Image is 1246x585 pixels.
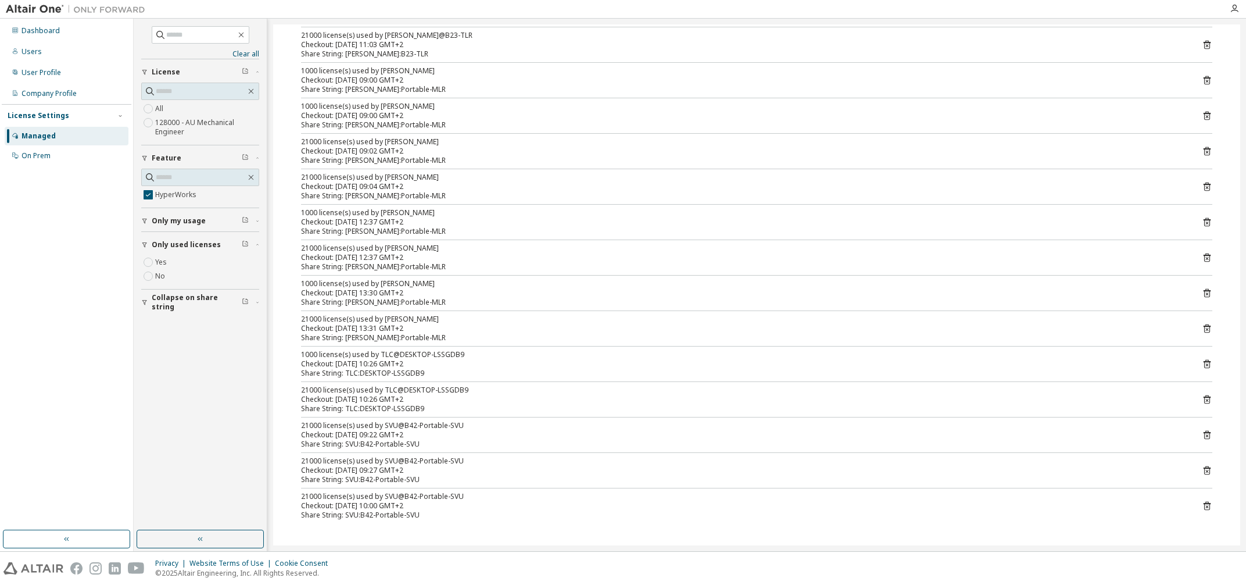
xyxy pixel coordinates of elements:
[155,116,259,139] label: 128000 - AU Mechanical Engineer
[301,102,1184,111] div: 1000 license(s) used by [PERSON_NAME]
[301,333,1184,343] div: Share String: [PERSON_NAME]:Portable-MLR
[155,269,167,283] label: No
[242,154,249,163] span: Clear filter
[301,456,1184,466] div: 21000 license(s) used by SVU@B42-Portable-SVU
[301,511,1184,520] div: Share String: SVU:B42-Portable-SVU
[301,350,1184,359] div: 1000 license(s) used by TLC@DESKTOP-LSSGDB9
[301,298,1184,307] div: Share String: [PERSON_NAME]:Portable-MLR
[301,111,1184,120] div: Checkout: [DATE] 09:00 GMT+2
[155,559,189,568] div: Privacy
[141,208,259,234] button: Only my usage
[152,293,242,312] span: Collapse on share string
[3,562,63,575] img: altair_logo.svg
[301,404,1184,413] div: Share String: TLC:DESKTOP-LSSGDB9
[301,182,1184,191] div: Checkout: [DATE] 09:04 GMT+2
[152,154,181,163] span: Feature
[301,31,1184,40] div: 21000 license(s) used by [PERSON_NAME]@B23-TLR
[152,240,221,249] span: Only used licenses
[301,315,1184,324] div: 21000 license(s) used by [PERSON_NAME]
[109,562,121,575] img: linkedin.svg
[89,562,102,575] img: instagram.svg
[141,290,259,315] button: Collapse on share string
[301,66,1184,76] div: 1000 license(s) used by [PERSON_NAME]
[301,156,1184,165] div: Share String: [PERSON_NAME]:Portable-MLR
[301,279,1184,288] div: 1000 license(s) used by [PERSON_NAME]
[301,475,1184,484] div: Share String: SVU:B42-Portable-SVU
[301,227,1184,236] div: Share String: [PERSON_NAME]:Portable-MLR
[242,67,249,77] span: Clear filter
[70,562,83,575] img: facebook.svg
[301,217,1184,227] div: Checkout: [DATE] 12:37 GMT+2
[301,85,1184,94] div: Share String: [PERSON_NAME]:Portable-MLR
[189,559,275,568] div: Website Terms of Use
[301,430,1184,440] div: Checkout: [DATE] 09:22 GMT+2
[301,395,1184,404] div: Checkout: [DATE] 10:26 GMT+2
[301,359,1184,369] div: Checkout: [DATE] 10:26 GMT+2
[8,111,69,120] div: License Settings
[242,298,249,307] span: Clear filter
[301,147,1184,156] div: Checkout: [DATE] 09:02 GMT+2
[152,216,206,226] span: Only my usage
[301,137,1184,147] div: 21000 license(s) used by [PERSON_NAME]
[301,40,1184,49] div: Checkout: [DATE] 11:03 GMT+2
[301,49,1184,59] div: Share String: [PERSON_NAME]:B23-TLR
[155,568,335,578] p: © 2025 Altair Engineering, Inc. All Rights Reserved.
[22,151,51,160] div: On Prem
[301,253,1184,262] div: Checkout: [DATE] 12:37 GMT+2
[301,440,1184,449] div: Share String: SVU:B42-Portable-SVU
[301,120,1184,130] div: Share String: [PERSON_NAME]:Portable-MLR
[301,369,1184,378] div: Share String: TLC:DESKTOP-LSSGDB9
[141,49,259,59] a: Clear all
[301,492,1184,501] div: 21000 license(s) used by SVU@B42-Portable-SVU
[275,559,335,568] div: Cookie Consent
[301,262,1184,272] div: Share String: [PERSON_NAME]:Portable-MLR
[141,232,259,258] button: Only used licenses
[301,288,1184,298] div: Checkout: [DATE] 13:30 GMT+2
[242,216,249,226] span: Clear filter
[22,26,60,35] div: Dashboard
[155,255,169,269] label: Yes
[301,386,1184,395] div: 21000 license(s) used by TLC@DESKTOP-LSSGDB9
[22,68,61,77] div: User Profile
[301,191,1184,201] div: Share String: [PERSON_NAME]:Portable-MLR
[22,131,56,141] div: Managed
[155,102,166,116] label: All
[155,188,199,202] label: HyperWorks
[128,562,145,575] img: youtube.svg
[301,501,1184,511] div: Checkout: [DATE] 10:00 GMT+2
[301,421,1184,430] div: 21000 license(s) used by SVU@B42-Portable-SVU
[22,47,42,56] div: Users
[301,173,1184,182] div: 21000 license(s) used by [PERSON_NAME]
[141,59,259,85] button: License
[141,145,259,171] button: Feature
[242,240,249,249] span: Clear filter
[301,324,1184,333] div: Checkout: [DATE] 13:31 GMT+2
[22,89,77,98] div: Company Profile
[301,76,1184,85] div: Checkout: [DATE] 09:00 GMT+2
[152,67,180,77] span: License
[301,208,1184,217] div: 1000 license(s) used by [PERSON_NAME]
[301,466,1184,475] div: Checkout: [DATE] 09:27 GMT+2
[6,3,151,15] img: Altair One
[301,244,1184,253] div: 21000 license(s) used by [PERSON_NAME]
